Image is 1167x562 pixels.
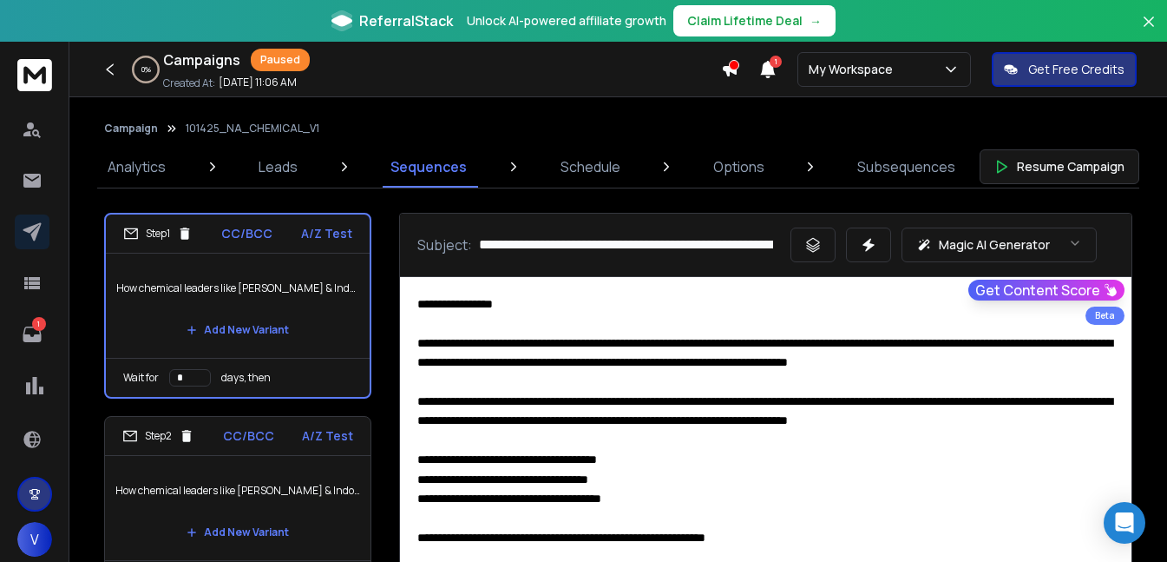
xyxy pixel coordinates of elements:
a: Leads [248,146,308,188]
p: Created At: [163,76,215,90]
p: Get Free Credits [1028,61,1124,78]
span: → [810,12,822,30]
p: How chemical leaders like [PERSON_NAME] & Indorama are reducing incidents [115,466,360,515]
p: Schedule [561,156,620,177]
p: Sequences [390,156,467,177]
button: Add New Variant [173,515,303,550]
div: Beta [1085,307,1124,325]
p: 1 [32,317,46,331]
a: Options [703,146,775,188]
p: Options [713,156,764,177]
div: Paused [251,49,310,71]
p: 101425_NA_CHEMICAL_V1 [186,122,319,136]
p: How chemical leaders like [PERSON_NAME] & Indorama are reducing incidents [116,264,359,313]
button: Claim Lifetime Deal→ [673,5,836,36]
p: Subsequences [857,156,955,177]
button: V [17,522,52,557]
div: Step 1 [123,226,193,241]
p: Subject: [417,235,472,255]
li: Step1CC/BCCA/Z TestHow chemical leaders like [PERSON_NAME] & Indorama are reducing incidentsAdd N... [104,213,371,399]
p: Analytics [108,156,166,177]
p: Unlock AI-powered affiliate growth [467,12,666,30]
p: A/Z Test [302,427,353,445]
p: Leads [259,156,298,177]
button: Campaign [104,122,158,136]
span: ReferralStack [359,10,453,31]
button: Get Free Credits [992,52,1137,87]
p: My Workspace [809,61,900,78]
p: days, then [221,371,271,385]
a: Sequences [380,146,477,188]
button: Get Content Score [968,280,1124,301]
a: Analytics [97,146,176,188]
p: 0 % [141,64,151,75]
div: Open Intercom Messenger [1104,502,1145,544]
button: Magic AI Generator [901,228,1097,262]
p: CC/BCC [223,427,274,445]
p: [DATE] 11:06 AM [219,76,297,89]
a: 1 [15,317,49,352]
button: Add New Variant [173,313,303,347]
button: Resume Campaign [980,149,1139,184]
a: Schedule [550,146,631,188]
p: Wait for [123,371,159,385]
a: Subsequences [847,146,966,188]
div: Step 2 [122,428,194,444]
p: Magic AI Generator [939,236,1050,254]
span: 1 [770,56,782,68]
p: A/Z Test [301,225,352,242]
button: Close banner [1137,10,1160,52]
p: CC/BCC [221,225,272,242]
h1: Campaigns [163,50,240,70]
